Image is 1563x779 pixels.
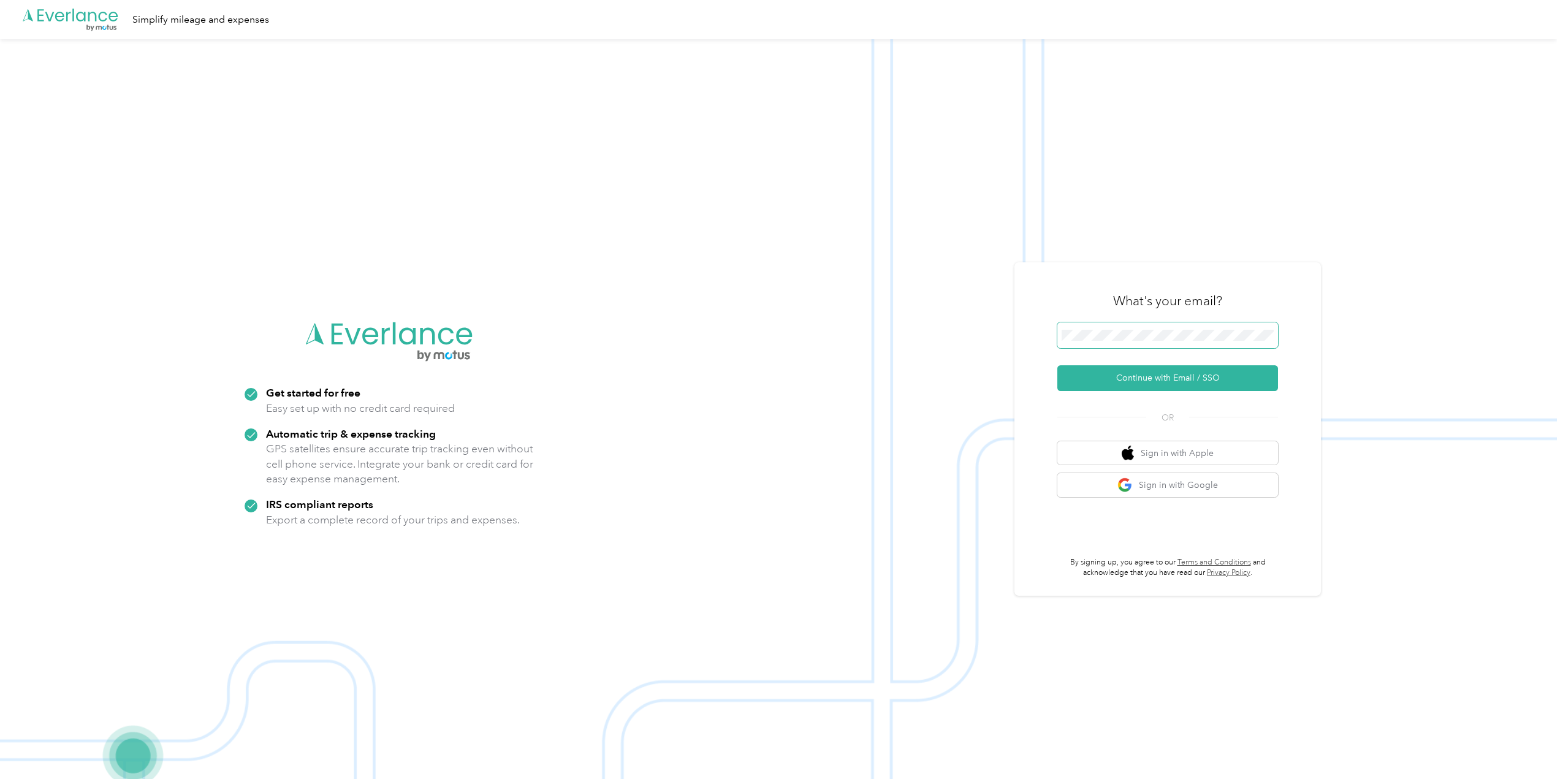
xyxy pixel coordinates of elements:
[266,427,436,440] strong: Automatic trip & expense tracking
[266,401,455,416] p: Easy set up with no credit card required
[1207,568,1250,577] a: Privacy Policy
[1057,441,1278,465] button: apple logoSign in with Apple
[1122,446,1134,461] img: apple logo
[1113,292,1222,310] h3: What's your email?
[1177,558,1251,567] a: Terms and Conditions
[1057,473,1278,497] button: google logoSign in with Google
[1146,411,1189,424] span: OR
[1117,477,1133,493] img: google logo
[266,386,360,399] strong: Get started for free
[132,12,269,28] div: Simplify mileage and expenses
[1057,557,1278,579] p: By signing up, you agree to our and acknowledge that you have read our .
[1057,365,1278,391] button: Continue with Email / SSO
[266,441,534,487] p: GPS satellites ensure accurate trip tracking even without cell phone service. Integrate your bank...
[266,512,520,528] p: Export a complete record of your trips and expenses.
[266,498,373,511] strong: IRS compliant reports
